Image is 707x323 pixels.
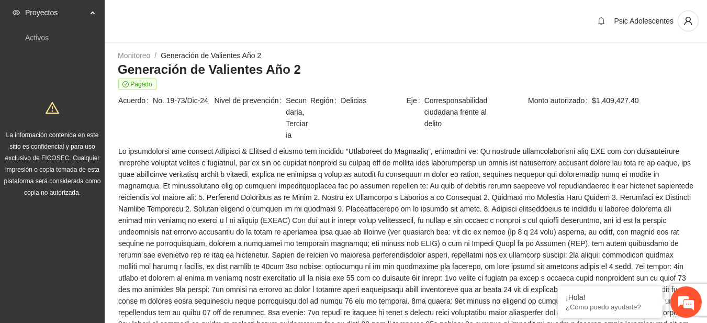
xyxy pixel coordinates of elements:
div: ¡Hola! [566,293,655,302]
span: Corresponsabilidad ciudadana frente al delito [424,95,501,129]
p: ¿Cómo puedo ayudarte? [566,303,655,311]
span: Delicias [341,95,405,106]
a: Activos [25,34,49,42]
span: Región [310,95,341,106]
span: eye [13,9,20,16]
span: Pagado [118,79,156,90]
button: user [678,10,699,31]
span: La información contenida en este sitio es confidencial y para uso exclusivo de FICOSEC. Cualquier... [4,131,101,196]
a: Monitoreo [118,51,150,60]
span: Acuerdo [118,95,153,106]
a: Generación de Valientes Año 2 [161,51,261,60]
span: / [154,51,156,60]
span: bell [593,17,609,25]
button: bell [593,13,610,29]
span: Eje [407,95,424,129]
span: Psic Adolescentes [614,17,674,25]
span: Secundaria, Terciaria [286,95,309,141]
span: Nivel de prevención [215,95,286,141]
span: Monto autorizado [528,95,592,106]
span: check-circle [122,81,129,87]
span: No. 19-73/Dic-24 [153,95,213,106]
span: $1,409,427.40 [592,95,693,106]
span: user [678,16,698,26]
span: Proyectos [25,2,87,23]
span: warning [46,101,59,115]
h3: Generación de Valientes Año 2 [118,61,694,78]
